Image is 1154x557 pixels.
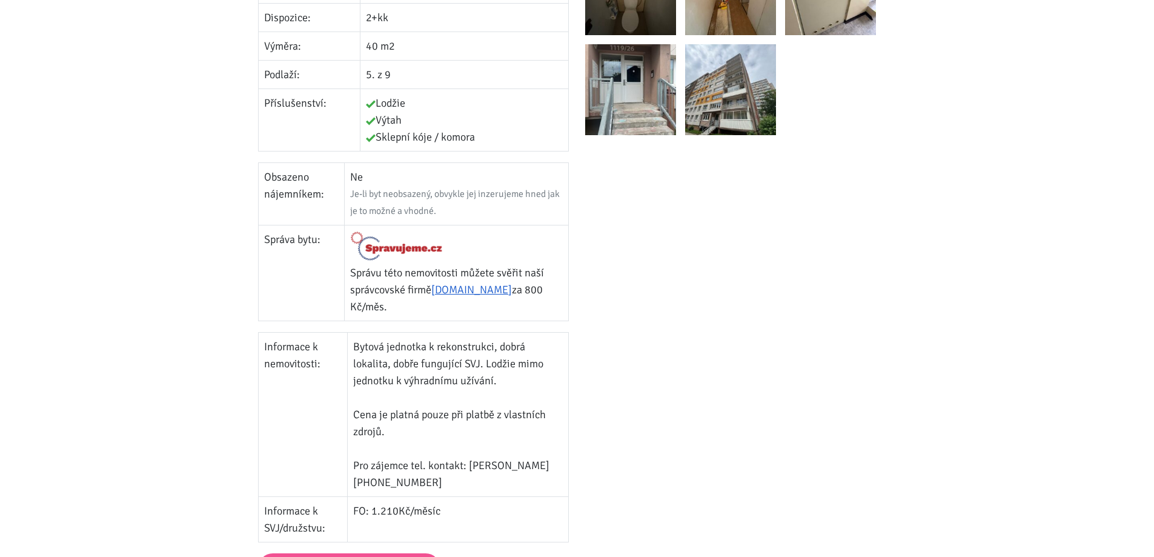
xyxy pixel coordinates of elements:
td: Obsazeno nájemníkem: [259,163,345,225]
td: Podlaží: [259,61,360,89]
td: 5. z 9 [360,61,569,89]
td: Příslušenství: [259,89,360,152]
a: [DOMAIN_NAME] [431,283,512,296]
td: 40 m2 [360,32,569,61]
div: Je-li byt neobsazený, obvykle jej inzerujeme hned jak je to možné a vhodné. [350,185,563,219]
td: Ne [345,163,569,225]
td: Bytová jednotka k rekonstrukci, dobrá lokalita, dobře fungující SVJ. Lodžie mimo jednotku k výhra... [347,332,568,496]
td: Výměra: [259,32,360,61]
td: 2+kk [360,4,569,32]
td: FO: 1.210Kč/měsíc [347,496,568,542]
td: Informace k SVJ/družstvu: [259,496,348,542]
p: Správu této nemovitosti můžete svěřit naší správcovské firmě za 800 Kč/měs. [350,264,563,315]
td: Správa bytu: [259,225,345,321]
td: Dispozice: [259,4,360,32]
img: Logo Spravujeme.cz [350,231,443,261]
td: Lodžie Výtah Sklepní kóje / komora [360,89,569,152]
td: Informace k nemovitosti: [259,332,348,496]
